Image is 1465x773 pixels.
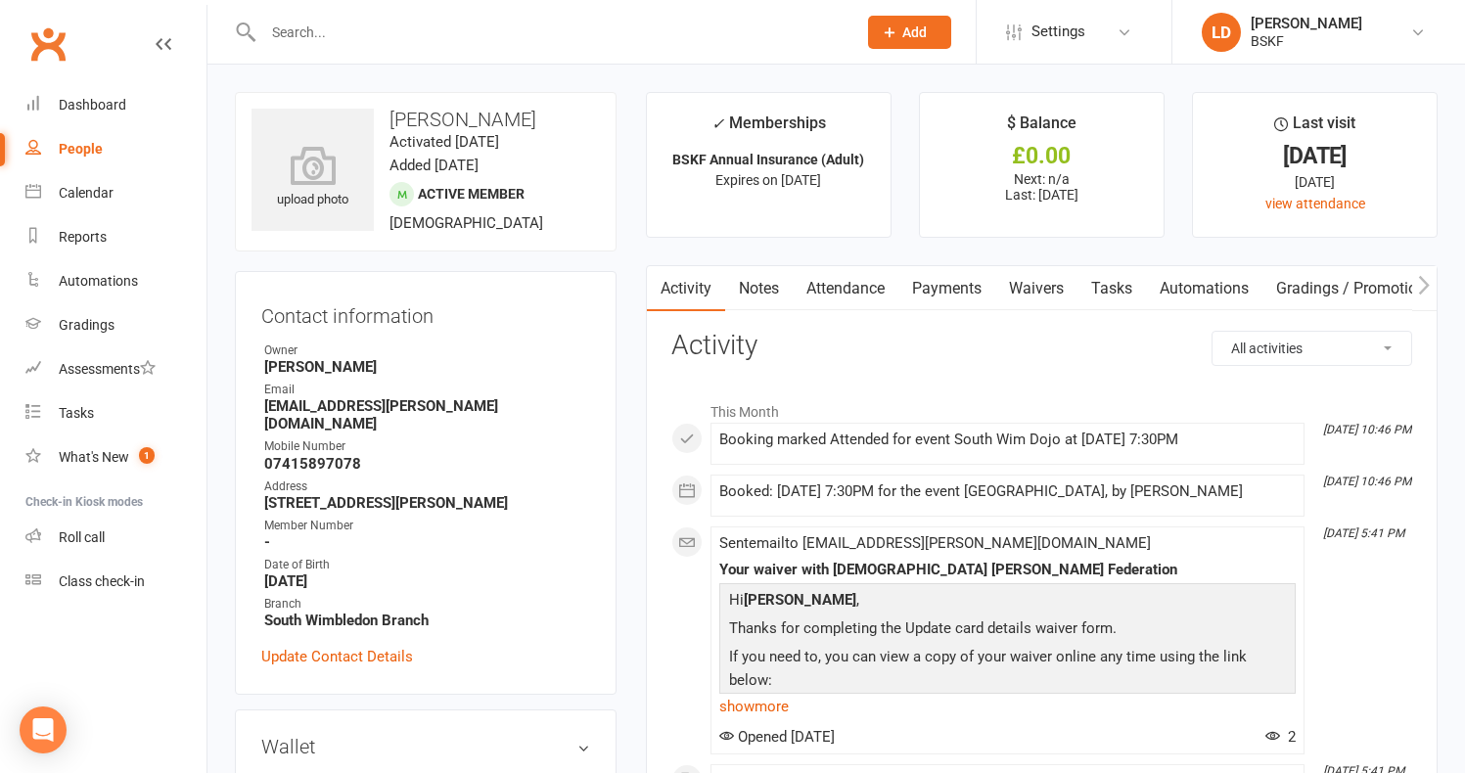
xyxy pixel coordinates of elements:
a: Tasks [1077,266,1146,311]
div: Memberships [711,111,826,147]
div: Member Number [264,517,590,535]
a: Gradings / Promotions [1262,266,1447,311]
span: [DEMOGRAPHIC_DATA] [389,214,543,232]
span: 2 [1265,728,1296,746]
a: Automations [25,259,206,303]
a: Payments [898,266,995,311]
div: Branch [264,595,590,614]
span: Expires on [DATE] [715,172,821,188]
div: Calendar [59,185,114,201]
strong: [STREET_ADDRESS][PERSON_NAME] [264,494,590,512]
h3: Wallet [261,736,590,757]
a: People [25,127,206,171]
a: Attendance [793,266,898,311]
a: Dashboard [25,83,206,127]
div: [PERSON_NAME] [1251,15,1362,32]
a: Activity [647,266,725,311]
div: Dashboard [59,97,126,113]
div: What's New [59,449,129,465]
a: Gradings [25,303,206,347]
div: Address [264,477,590,496]
strong: [EMAIL_ADDRESS][PERSON_NAME][DOMAIN_NAME] [264,397,590,432]
p: If you need to, you can view a copy of your waiver online any time using the link below: [724,645,1291,697]
time: Activated [DATE] [389,133,499,151]
span: Opened [DATE] [719,728,835,746]
span: Settings [1031,10,1085,54]
strong: BSKF Annual Insurance (Adult) [672,152,864,167]
div: Reports [59,229,107,245]
a: Tasks [25,391,206,435]
i: [DATE] 10:46 PM [1323,475,1411,488]
div: Open Intercom Messenger [20,706,67,753]
h3: [PERSON_NAME] [252,109,600,130]
a: Roll call [25,516,206,560]
span: 1 [139,447,155,464]
a: Class kiosk mode [25,560,206,604]
div: Booked: [DATE] 7:30PM for the event [GEOGRAPHIC_DATA], by [PERSON_NAME] [719,483,1296,500]
div: Class check-in [59,573,145,589]
a: Clubworx [23,20,72,68]
li: This Month [671,391,1412,423]
p: Hi , [724,588,1291,616]
strong: South Wimbledon Branch [264,612,590,629]
a: Reports [25,215,206,259]
input: Search... [257,19,843,46]
div: People [59,141,103,157]
strong: [PERSON_NAME] [744,591,856,609]
div: Email [264,381,590,399]
button: Add [868,16,951,49]
div: [DATE] [1211,146,1419,166]
i: ✓ [711,114,724,133]
div: Owner [264,341,590,360]
a: Notes [725,266,793,311]
i: [DATE] 10:46 PM [1323,423,1411,436]
h3: Contact information [261,297,590,327]
div: £0.00 [938,146,1146,166]
strong: 07415897078 [264,455,590,473]
div: Assessments [59,361,156,377]
span: Add [902,24,927,40]
time: Added [DATE] [389,157,479,174]
a: What's New1 [25,435,206,479]
div: Gradings [59,317,114,333]
a: show more [719,693,1296,720]
a: Waivers [995,266,1077,311]
a: Automations [1146,266,1262,311]
span: Active member [418,186,525,202]
div: LD [1202,13,1241,52]
p: Thanks for completing the Update card details waiver form. [724,616,1291,645]
div: Date of Birth [264,556,590,574]
div: Tasks [59,405,94,421]
div: upload photo [252,146,374,210]
div: Booking marked Attended for event South Wim Dojo at [DATE] 7:30PM [719,432,1296,448]
div: Roll call [59,529,105,545]
i: [DATE] 5:41 PM [1323,526,1404,540]
div: Automations [59,273,138,289]
span: Sent email to [EMAIL_ADDRESS][PERSON_NAME][DOMAIN_NAME] [719,534,1151,552]
div: BSKF [1251,32,1362,50]
div: Mobile Number [264,437,590,456]
div: Last visit [1274,111,1355,146]
div: $ Balance [1007,111,1076,146]
div: Your waiver with [DEMOGRAPHIC_DATA] [PERSON_NAME] Federation [719,562,1296,578]
a: view attendance [1265,196,1365,211]
strong: [DATE] [264,572,590,590]
a: Assessments [25,347,206,391]
div: [DATE] [1211,171,1419,193]
strong: - [264,533,590,551]
a: Update Contact Details [261,645,413,668]
p: Next: n/a Last: [DATE] [938,171,1146,203]
h3: Activity [671,331,1412,361]
a: Calendar [25,171,206,215]
strong: [PERSON_NAME] [264,358,590,376]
